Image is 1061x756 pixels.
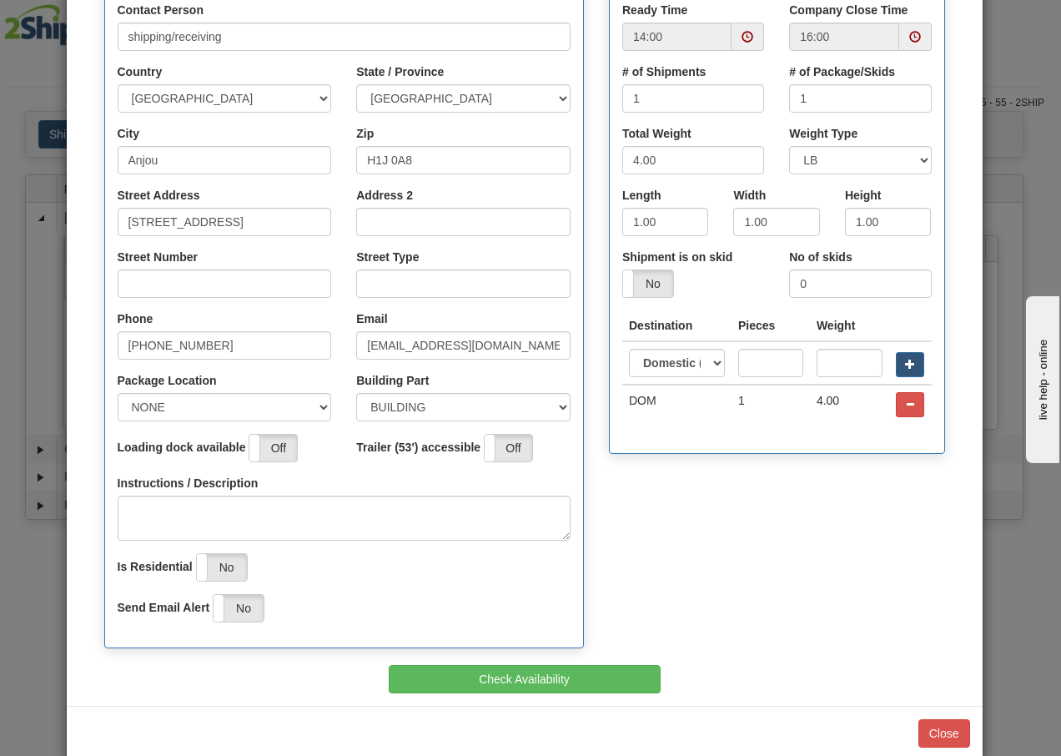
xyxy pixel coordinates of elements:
[732,385,810,424] td: 1
[118,310,153,327] label: Phone
[622,2,687,18] label: Ready Time
[356,125,374,142] label: Zip
[356,187,413,204] label: Address 2
[356,439,480,456] label: Trailer (53') accessible
[622,187,661,204] label: Length
[918,719,970,748] button: Close
[356,63,444,80] label: State / Province
[789,2,908,18] label: Company Close Time
[789,63,895,80] label: # of Package/Skids
[118,249,198,265] label: Street Number
[622,63,706,80] label: # of Shipments
[118,372,217,389] label: Package Location
[197,554,247,581] label: No
[623,270,673,297] label: No
[732,310,810,341] th: Pieces
[789,125,857,142] label: Weight Type
[845,187,882,204] label: Height
[118,439,246,456] label: Loading dock available
[810,310,890,341] th: Weight
[118,63,163,80] label: Country
[118,475,259,491] label: Instructions / Description
[356,310,387,327] label: Email
[1023,293,1059,463] iframe: chat widget
[249,435,297,461] label: Off
[356,249,419,265] label: Street Type
[389,665,661,693] button: Check Availability
[118,187,200,204] label: Street Address
[13,14,154,27] div: live help - online
[733,187,766,204] label: Width
[622,310,732,341] th: Destination
[485,435,532,461] label: Off
[118,2,204,18] label: Contact Person
[810,385,890,424] td: 4.00
[356,372,429,389] label: Building Part
[118,599,210,616] label: Send Email Alert
[622,385,732,424] td: DOM
[622,125,691,142] label: Total Weight
[118,558,193,575] label: Is Residential
[789,249,852,265] label: No of skids
[622,249,732,265] label: Shipment is on skid
[214,595,264,622] label: No
[118,125,139,142] label: City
